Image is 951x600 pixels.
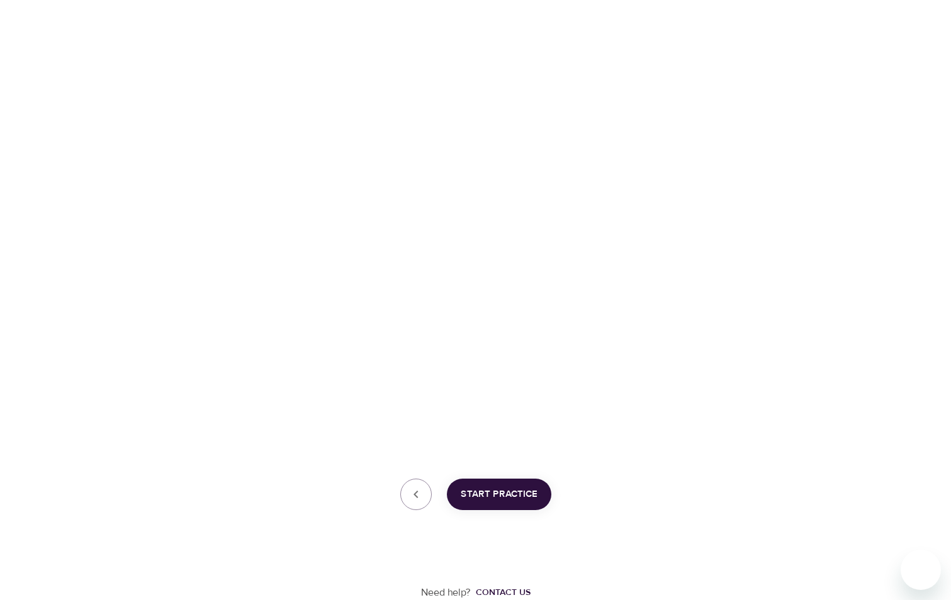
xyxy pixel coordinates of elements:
button: Start Practice [447,479,551,510]
span: Start Practice [461,486,537,503]
div: Contact us [476,586,531,599]
a: Contact us [471,586,531,599]
iframe: Button to launch messaging window [901,550,941,590]
p: Need help? [421,586,471,600]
